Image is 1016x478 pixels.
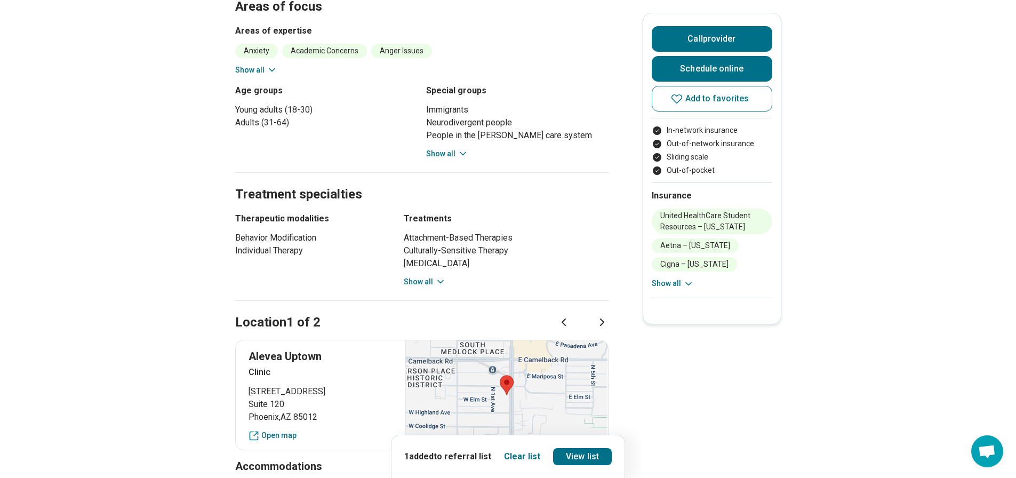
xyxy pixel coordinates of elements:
[235,84,418,97] h3: Age groups
[249,398,393,411] span: Suite 120
[652,152,772,163] li: Sliding scale
[652,56,772,82] a: Schedule online
[235,65,277,76] button: Show all
[249,411,393,424] span: Phoenix , AZ 85012
[434,451,491,461] span: to referral list
[235,103,418,116] li: Young adults (18-30)
[235,314,321,332] h2: Location 1 of 2
[235,25,609,37] h3: Areas of expertise
[426,84,609,97] h3: Special groups
[652,238,739,253] li: Aetna – [US_STATE]
[652,86,772,111] button: Add to favorites
[652,165,772,176] li: Out-of-pocket
[652,257,737,272] li: Cigna – [US_STATE]
[235,44,278,58] li: Anxiety
[426,129,609,142] li: People in the [PERSON_NAME] care system
[652,125,772,136] li: In-network insurance
[404,450,491,463] p: 1 added
[504,450,540,463] button: Clear list
[235,459,609,474] h3: Accommodations
[404,232,609,244] li: Attachment-Based Therapies
[426,148,468,160] button: Show all
[249,349,393,364] p: Alevea Uptown
[971,435,1003,467] a: Open chat
[652,278,694,289] button: Show all
[404,276,446,288] button: Show all
[652,125,772,176] ul: Payment options
[404,257,609,270] li: [MEDICAL_DATA]
[426,116,609,129] li: Neurodivergent people
[652,26,772,52] button: Callprovider
[249,430,393,441] a: Open map
[553,448,612,465] a: View list
[235,116,418,129] li: Adults (31-64)
[404,244,609,257] li: Culturally-Sensitive Therapy
[235,212,385,225] h3: Therapeutic modalities
[685,94,749,103] span: Add to favorites
[404,212,609,225] h3: Treatments
[249,385,393,398] span: [STREET_ADDRESS]
[282,44,367,58] li: Academic Concerns
[249,366,393,379] p: Clinic
[652,138,772,149] li: Out-of-network insurance
[235,160,609,204] h2: Treatment specialties
[235,244,385,257] li: Individual Therapy
[652,189,772,202] h2: Insurance
[235,232,385,244] li: Behavior Modification
[652,209,772,234] li: United HealthCare Student Resources – [US_STATE]
[371,44,432,58] li: Anger Issues
[426,103,609,116] li: Immigrants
